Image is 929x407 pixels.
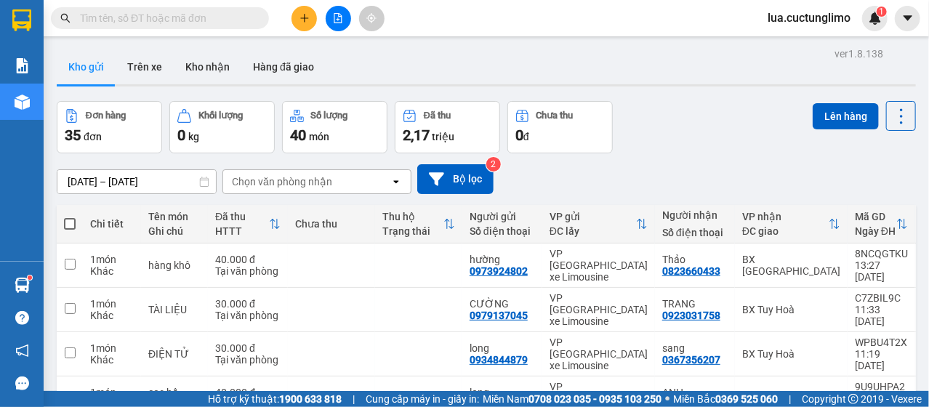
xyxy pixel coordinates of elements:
[470,387,535,398] div: long
[57,49,116,84] button: Kho gửi
[309,131,329,142] span: món
[84,131,102,142] span: đơn
[742,254,840,277] div: BX [GEOGRAPHIC_DATA]
[835,46,883,62] div: ver 1.8.138
[470,225,535,237] div: Số điện thoại
[215,387,281,398] div: 40.000 đ
[901,12,914,25] span: caret-down
[662,310,720,321] div: 0923031758
[299,13,310,23] span: plus
[57,170,216,193] input: Select a date range.
[855,337,908,348] div: WPBU4T2X
[528,393,661,405] strong: 0708 023 035 - 0935 103 250
[208,391,342,407] span: Hỗ trợ kỹ thuật:
[86,110,126,121] div: Đơn hàng
[515,126,523,144] span: 0
[855,225,896,237] div: Ngày ĐH
[470,265,528,277] div: 0973924802
[403,126,430,144] span: 2,17
[550,248,648,283] div: VP [GEOGRAPHIC_DATA] xe Limousine
[188,131,199,142] span: kg
[169,101,275,153] button: Khối lượng0kg
[148,225,201,237] div: Ghi chú
[295,218,368,230] div: Chưa thu
[15,94,30,110] img: warehouse-icon
[855,348,908,371] div: 11:19 [DATE]
[417,164,494,194] button: Bộ lọc
[90,342,134,354] div: 1 món
[279,393,342,405] strong: 1900 633 818
[15,311,29,325] span: question-circle
[742,304,840,315] div: BX Tuy Hoà
[382,211,443,222] div: Thu hộ
[550,225,636,237] div: ĐC lấy
[215,310,281,321] div: Tại văn phòng
[65,126,81,144] span: 35
[470,211,535,222] div: Người gửi
[895,6,920,31] button: caret-down
[90,354,134,366] div: Khác
[662,227,728,238] div: Số điện thoại
[90,218,134,230] div: Chi tiết
[662,254,728,265] div: Thảo
[60,13,71,23] span: search
[366,13,377,23] span: aim
[483,391,661,407] span: Miền Nam
[470,354,528,366] div: 0934844879
[15,344,29,358] span: notification
[359,6,385,31] button: aim
[395,101,500,153] button: Đã thu2,17 triệu
[742,225,829,237] div: ĐC giao
[869,12,882,25] img: icon-new-feature
[90,310,134,321] div: Khác
[550,211,636,222] div: VP gửi
[550,292,648,327] div: VP [GEOGRAPHIC_DATA] xe Limousine
[15,376,29,390] span: message
[390,176,402,188] svg: open
[28,275,32,280] sup: 1
[311,110,348,121] div: Số lượng
[665,396,669,402] span: ⚪️
[232,174,332,189] div: Chọn văn phòng nhận
[877,7,887,17] sup: 1
[353,391,355,407] span: |
[291,6,317,31] button: plus
[215,342,281,354] div: 30.000 đ
[424,110,451,121] div: Đã thu
[198,110,243,121] div: Khối lượng
[742,348,840,360] div: BX Tuy Hoà
[662,342,728,354] div: sang
[789,391,791,407] span: |
[715,393,778,405] strong: 0369 525 060
[116,49,174,84] button: Trên xe
[813,103,879,129] button: Lên hàng
[855,381,908,392] div: 9U9UHPA2
[215,354,281,366] div: Tại văn phòng
[375,205,462,243] th: Toggle SortBy
[326,6,351,31] button: file-add
[470,310,528,321] div: 0979137045
[366,391,479,407] span: Cung cấp máy in - giấy in:
[855,211,896,222] div: Mã GD
[756,9,862,27] span: lua.cuctunglimo
[148,348,201,360] div: ĐIỆN TỬ
[215,265,281,277] div: Tại văn phòng
[282,101,387,153] button: Số lượng40món
[486,157,501,172] sup: 2
[673,391,778,407] span: Miền Bắc
[90,387,134,398] div: 1 món
[662,387,728,398] div: ANH
[15,58,30,73] img: solution-icon
[382,225,443,237] div: Trạng thái
[215,298,281,310] div: 30.000 đ
[12,9,31,31] img: logo-vxr
[662,298,728,310] div: TRANG
[215,254,281,265] div: 40.000 đ
[855,259,908,283] div: 13:27 [DATE]
[742,211,829,222] div: VP nhận
[148,259,201,271] div: hàng khô
[662,209,728,221] div: Người nhận
[662,265,720,277] div: 0823660433
[470,342,535,354] div: long
[536,110,574,121] div: Chưa thu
